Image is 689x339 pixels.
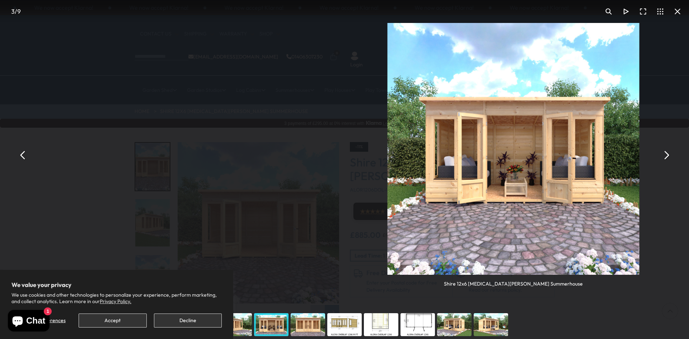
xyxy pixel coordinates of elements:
a: Privacy Policy. [100,298,131,305]
button: Close [669,3,686,20]
inbox-online-store-chat: Shopify online store chat [6,310,52,333]
h2: We value your privacy [11,281,222,288]
span: 3 [11,8,15,15]
span: 9 [17,8,21,15]
button: Toggle thumbnails [652,3,669,20]
button: Toggle zoom level [600,3,617,20]
button: Accept [79,314,146,328]
div: / [3,3,29,20]
p: We use cookies and other technologies to personalize your experience, perform marketing, and coll... [11,292,222,305]
button: Decline [154,314,222,328]
button: Next [657,147,675,164]
div: Shire 12x6 [MEDICAL_DATA][PERSON_NAME] Summerhouse [444,275,583,287]
button: Previous [14,147,32,164]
